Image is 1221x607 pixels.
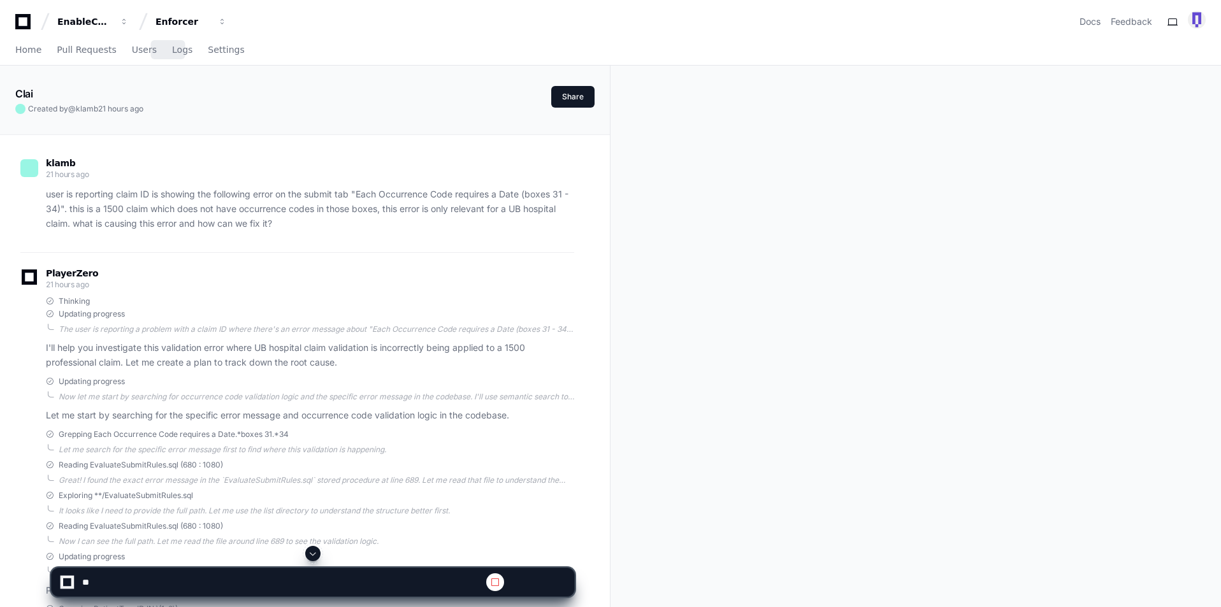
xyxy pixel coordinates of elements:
[208,46,244,54] span: Settings
[15,36,41,65] a: Home
[59,429,289,439] span: Grepping Each Occurrence Code requires a Date.*boxes 31.*34
[59,392,574,402] div: Now let me start by searching for occurrence code validation logic and the specific error message...
[52,10,134,33] button: EnableComp
[155,15,210,28] div: Enforcer
[46,269,98,277] span: PlayerZero
[59,475,574,485] div: Great! I found the exact error message in the `EvaluateSubmitRules.sql` stored procedure at line ...
[1080,15,1101,28] a: Docs
[132,46,157,54] span: Users
[76,104,98,113] span: klamb
[551,86,595,108] button: Share
[46,280,89,289] span: 21 hours ago
[57,46,116,54] span: Pull Requests
[59,296,90,306] span: Thinking
[1111,15,1152,28] button: Feedback
[46,158,75,168] span: klamb
[57,15,112,28] div: EnableComp
[59,506,574,516] div: It looks like I need to provide the full path. Let me use the list directory to understand the st...
[208,36,244,65] a: Settings
[172,36,192,65] a: Logs
[59,445,574,455] div: Let me search for the specific error message first to find where this validation is happening.
[150,10,232,33] button: Enforcer
[59,521,223,531] span: Reading EvaluateSubmitRules.sql (680 : 1080)
[15,87,33,100] app-text-character-animate: Clai
[98,104,143,113] span: 21 hours ago
[59,490,193,501] span: Exploring **/EvaluateSubmitRules.sql
[46,187,574,231] p: user is reporting claim ID is showing the following error on the submit tab "Each Occurrence Code...
[46,408,574,423] p: Let me start by searching for the specific error message and occurrence code validation logic in ...
[59,309,125,319] span: Updating progress
[59,324,574,334] div: The user is reporting a problem with a claim ID where there's an error message about "Each Occurr...
[68,104,76,113] span: @
[59,376,125,387] span: Updating progress
[172,46,192,54] span: Logs
[132,36,157,65] a: Users
[59,536,574,546] div: Now I can see the full path. Let me read the file around line 689 to see the validation logic.
[28,104,143,114] span: Created by
[57,36,116,65] a: Pull Requests
[1188,11,1206,29] img: 120491586
[46,341,574,370] p: I'll help you investigate this validation error where UB hospital claim validation is incorrectly...
[46,169,89,179] span: 21 hours ago
[15,46,41,54] span: Home
[59,460,223,470] span: Reading EvaluateSubmitRules.sql (680 : 1080)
